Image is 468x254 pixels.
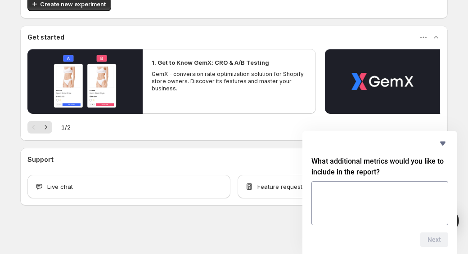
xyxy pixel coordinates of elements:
[257,182,302,191] span: Feature request
[311,138,448,247] div: What additional metrics would you like to include in the report?
[437,138,448,149] button: Hide survey
[311,156,448,178] h2: What additional metrics would you like to include in the report?
[311,181,448,225] textarea: What additional metrics would you like to include in the report?
[152,71,306,92] p: GemX - conversion rate optimization solution for Shopify store owners. Discover its features and ...
[47,182,73,191] span: Live chat
[420,232,448,247] button: Next question
[27,155,54,164] h3: Support
[40,121,52,134] button: Siguiente
[27,121,52,134] nav: Paginación
[27,49,143,114] button: Reproducir el video
[27,33,64,42] h3: Get started
[152,58,269,67] h2: 1. Get to Know GemX: CRO & A/B Testing
[61,123,71,132] span: 1 / 2
[325,49,440,114] button: Reproducir el video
